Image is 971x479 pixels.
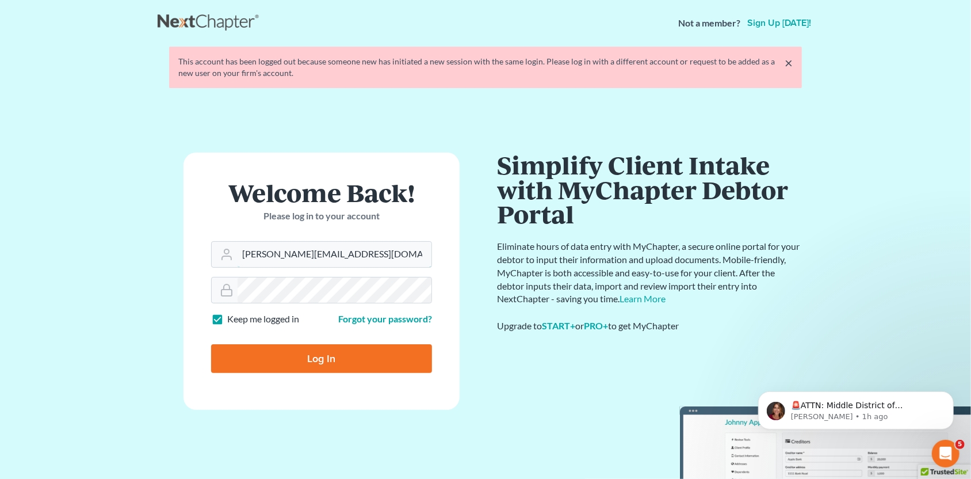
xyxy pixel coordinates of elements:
[227,313,299,326] label: Keep me logged in
[678,17,740,30] strong: Not a member?
[745,18,813,28] a: Sign up [DATE]!
[338,313,432,324] a: Forgot your password?
[620,293,666,304] a: Learn More
[955,440,965,449] span: 5
[497,240,802,306] p: Eliminate hours of data entry with MyChapter, a secure online portal for your debtor to input the...
[211,180,432,205] h1: Welcome Back!
[238,242,431,267] input: Email Address
[741,367,971,448] iframe: Intercom notifications message
[211,344,432,373] input: Log In
[932,440,959,467] iframe: Intercom live chat
[178,56,793,79] div: This account has been logged out because someone new has initiated a new session with the same lo...
[211,210,432,223] p: Please log in to your account
[785,56,793,70] a: ×
[497,320,802,333] div: Upgrade to or to get MyChapter
[497,153,802,226] h1: Simplify Client Intake with MyChapter Debtor Portal
[584,320,608,331] a: PRO+
[542,320,575,331] a: START+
